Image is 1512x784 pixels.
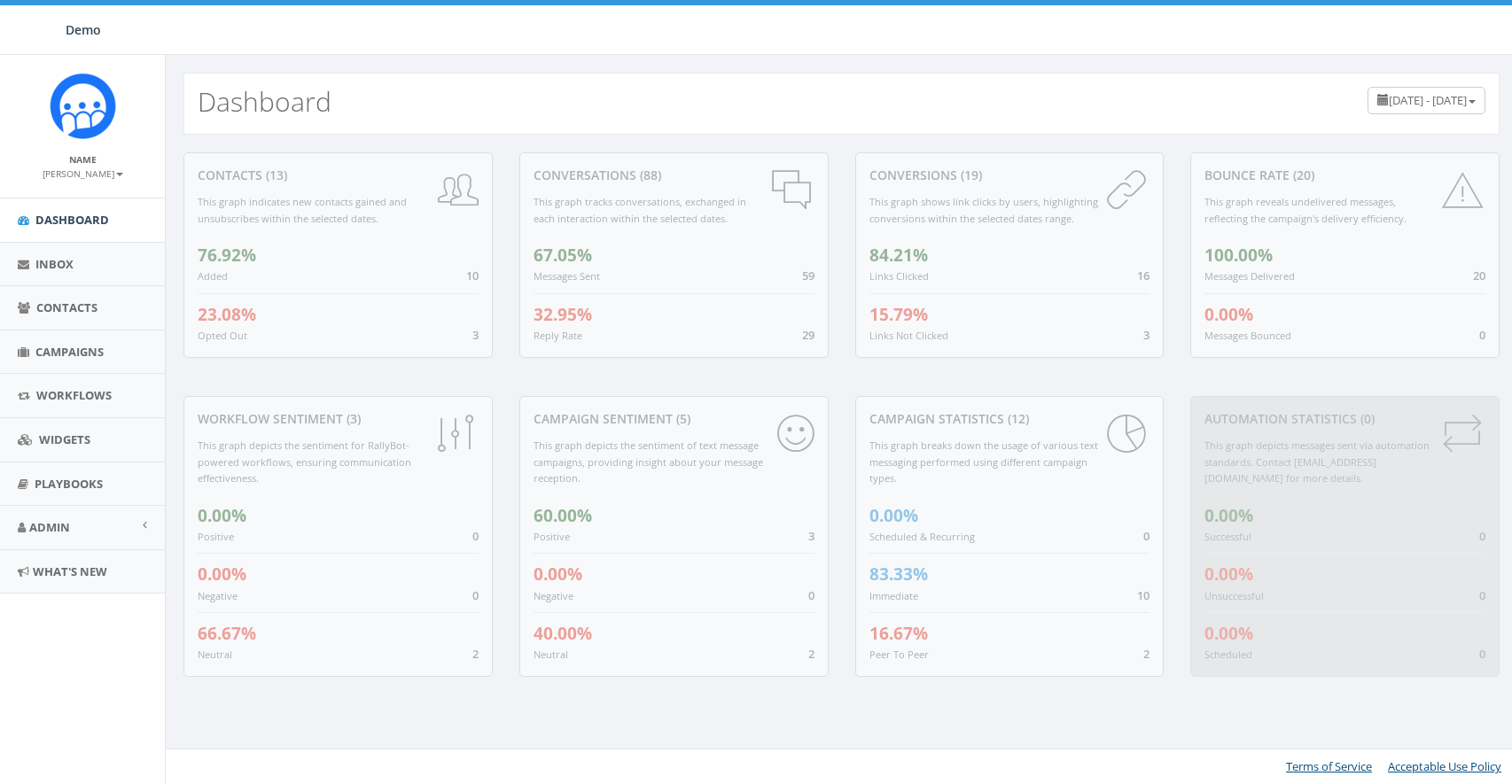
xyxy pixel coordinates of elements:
span: Playbooks [35,476,103,492]
span: Workflows [36,387,112,403]
span: Campaigns [35,344,104,360]
span: 0 [472,587,479,603]
small: This graph breaks down the usage of various text messaging performed using different campaign types. [869,439,1098,485]
span: 16 [1137,268,1150,283]
small: Successful [1204,530,1251,543]
div: Bounce Rate [1204,167,1485,184]
span: Contacts [36,299,97,315]
span: 16.67% [869,622,928,645]
span: 60.00% [534,504,592,527]
a: [PERSON_NAME] [43,165,123,181]
small: Links Not Clicked [869,329,948,342]
span: 2 [1143,646,1150,662]
span: 83.33% [869,563,928,586]
small: Reply Rate [534,329,582,342]
span: 100.00% [1204,244,1273,267]
small: This graph depicts messages sent via automation standards. Contact [EMAIL_ADDRESS][DOMAIN_NAME] f... [1204,439,1430,485]
div: conversations [534,167,814,184]
span: 29 [802,327,814,343]
span: (5) [673,410,690,427]
span: 76.92% [198,244,256,267]
span: (12) [1004,410,1029,427]
small: Links Clicked [869,269,929,283]
span: 0.00% [198,504,246,527]
a: Acceptable Use Policy [1388,758,1501,774]
span: What's New [33,563,107,579]
span: (0) [1357,410,1375,427]
span: 0 [808,587,814,603]
span: 0.00% [1204,303,1253,326]
small: Opted Out [198,329,247,342]
small: This graph tracks conversations, exchanged in each interaction within the selected dates. [534,195,746,225]
small: This graph reveals undelivered messages, reflecting the campaign's delivery efficiency. [1204,195,1407,225]
span: (19) [957,167,982,183]
small: Messages Delivered [1204,269,1295,283]
span: (13) [262,167,287,183]
span: [DATE] - [DATE] [1389,92,1467,108]
small: This graph depicts the sentiment of text message campaigns, providing insight about your message ... [534,439,763,485]
small: Unsuccessful [1204,589,1264,602]
div: Automation Statistics [1204,410,1485,428]
div: contacts [198,167,479,184]
small: [PERSON_NAME] [43,167,123,180]
small: Peer To Peer [869,648,929,661]
span: 67.05% [534,244,592,267]
span: (3) [343,410,361,427]
small: Immediate [869,589,918,602]
span: 0.00% [198,563,246,586]
span: 10 [1137,587,1150,603]
small: Messages Bounced [1204,329,1291,342]
a: Terms of Service [1286,758,1372,774]
small: Scheduled [1204,648,1252,661]
span: 15.79% [869,303,928,326]
span: 0 [1479,327,1485,343]
span: 59 [802,268,814,283]
span: 0 [1143,528,1150,544]
small: Negative [198,589,238,602]
span: Widgets [39,431,90,447]
small: Positive [198,530,234,543]
span: Dashboard [35,212,109,228]
span: (88) [636,167,661,183]
span: 3 [808,528,814,544]
span: 0 [1479,528,1485,544]
small: Neutral [534,648,568,661]
span: 0 [472,528,479,544]
span: 0.00% [1204,563,1253,586]
div: Campaign Sentiment [534,410,814,428]
small: Negative [534,589,573,602]
small: Added [198,269,228,283]
div: Workflow Sentiment [198,410,479,428]
span: 0.00% [534,563,582,586]
span: 84.21% [869,244,928,267]
span: 40.00% [534,622,592,645]
small: This graph indicates new contacts gained and unsubscribes within the selected dates. [198,195,407,225]
span: 66.67% [198,622,256,645]
span: 0.00% [869,504,918,527]
small: Positive [534,530,570,543]
small: Neutral [198,648,232,661]
h2: Dashboard [198,87,331,116]
span: Inbox [35,256,74,272]
span: 20 [1473,268,1485,283]
span: 0.00% [1204,504,1253,527]
div: Campaign Statistics [869,410,1150,428]
small: This graph depicts the sentiment for RallyBot-powered workflows, ensuring communication effective... [198,439,411,485]
span: 23.08% [198,303,256,326]
span: 10 [466,268,479,283]
span: Admin [29,519,70,535]
span: 2 [472,646,479,662]
span: 2 [808,646,814,662]
img: Icon_1.png [50,73,116,139]
span: 3 [1143,327,1150,343]
small: This graph shows link clicks by users, highlighting conversions within the selected dates range. [869,195,1098,225]
div: conversions [869,167,1150,184]
span: 0.00% [1204,622,1253,645]
small: Name [69,153,97,166]
span: 3 [472,327,479,343]
span: 0 [1479,587,1485,603]
small: Scheduled & Recurring [869,530,975,543]
small: Messages Sent [534,269,600,283]
span: 0 [1479,646,1485,662]
span: (20) [1290,167,1314,183]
